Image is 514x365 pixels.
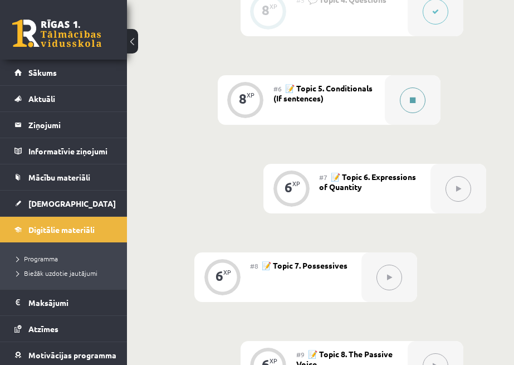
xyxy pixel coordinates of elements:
a: Maksājumi [14,290,113,315]
span: Mācību materiāli [28,172,90,182]
a: Digitālie materiāli [14,217,113,242]
span: #7 [319,173,327,182]
div: 6 [285,182,292,192]
div: XP [223,269,231,275]
a: [DEMOGRAPHIC_DATA] [14,191,113,216]
legend: Informatīvie ziņojumi [28,138,113,164]
a: Aktuāli [14,86,113,111]
a: Mācību materiāli [14,164,113,190]
a: Atzīmes [14,316,113,342]
span: Biežāk uzdotie jautājumi [17,269,97,278]
span: 📝 Topic 7. Possessives [262,260,347,270]
a: Programma [17,254,116,264]
a: Rīgas 1. Tālmācības vidusskola [12,20,101,47]
span: [DEMOGRAPHIC_DATA] [28,198,116,208]
div: XP [247,92,254,98]
div: 8 [239,94,247,104]
a: Biežāk uzdotie jautājumi [17,268,116,278]
a: Informatīvie ziņojumi [14,138,113,164]
span: Aktuāli [28,94,55,104]
span: #9 [296,350,305,359]
span: 📝 Topic 5. Conditionals (If sentences) [273,83,373,103]
div: XP [270,358,277,364]
span: #8 [250,261,258,270]
legend: Maksājumi [28,290,113,315]
span: Atzīmes [28,324,58,334]
div: 8 [262,5,270,15]
legend: Ziņojumi [28,112,113,138]
span: 📝 Topic 6. Expressions of Quantity [319,172,416,192]
div: XP [270,3,277,9]
span: Motivācijas programma [28,350,116,360]
span: #6 [273,84,282,93]
a: Sākums [14,60,113,85]
div: XP [292,181,300,187]
span: Digitālie materiāli [28,225,95,235]
div: 6 [216,271,223,281]
span: Sākums [28,67,57,77]
a: Ziņojumi [14,112,113,138]
span: Programma [17,254,58,263]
